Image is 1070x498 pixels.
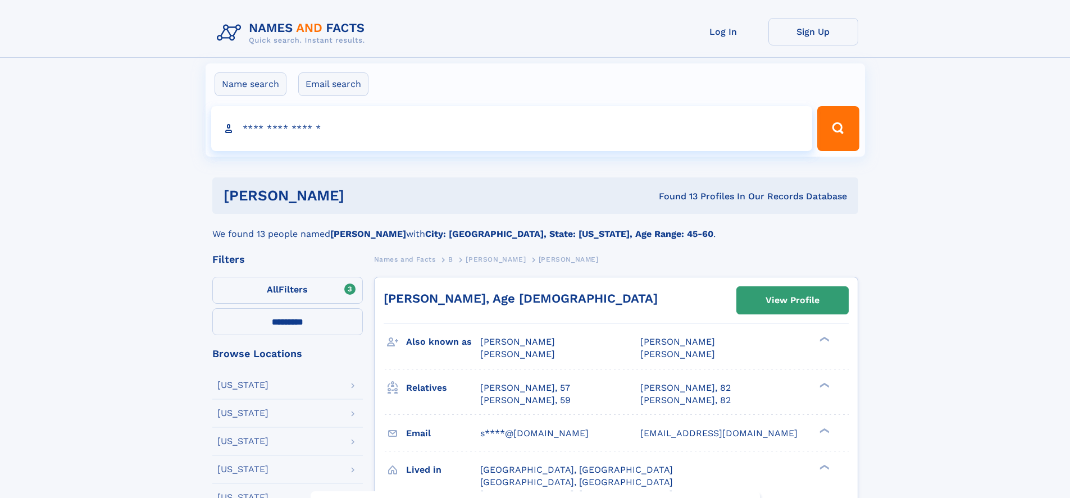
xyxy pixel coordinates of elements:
[640,428,798,438] span: [EMAIL_ADDRESS][DOMAIN_NAME]
[217,437,268,446] div: [US_STATE]
[466,255,526,263] span: [PERSON_NAME]
[212,18,374,48] img: Logo Names and Facts
[679,18,768,45] a: Log In
[217,381,268,390] div: [US_STATE]
[330,229,406,239] b: [PERSON_NAME]
[298,72,368,96] label: Email search
[817,336,830,343] div: ❯
[766,287,819,313] div: View Profile
[406,332,480,351] h3: Also known as
[737,287,848,314] a: View Profile
[640,394,731,406] a: [PERSON_NAME], 82
[502,190,847,203] div: Found 13 Profiles In Our Records Database
[817,381,830,389] div: ❯
[211,106,813,151] input: search input
[212,277,363,304] label: Filters
[384,291,658,305] a: [PERSON_NAME], Age [DEMOGRAPHIC_DATA]
[425,229,713,239] b: City: [GEOGRAPHIC_DATA], State: [US_STATE], Age Range: 45-60
[267,284,279,295] span: All
[224,189,502,203] h1: [PERSON_NAME]
[768,18,858,45] a: Sign Up
[817,106,859,151] button: Search Button
[448,255,453,263] span: B
[480,477,673,487] span: [GEOGRAPHIC_DATA], [GEOGRAPHIC_DATA]
[406,424,480,443] h3: Email
[448,252,453,266] a: B
[480,464,673,475] span: [GEOGRAPHIC_DATA], [GEOGRAPHIC_DATA]
[406,460,480,479] h3: Lived in
[217,465,268,474] div: [US_STATE]
[217,409,268,418] div: [US_STATE]
[480,349,555,359] span: [PERSON_NAME]
[406,378,480,398] h3: Relatives
[480,382,570,394] a: [PERSON_NAME], 57
[640,349,715,359] span: [PERSON_NAME]
[480,394,571,406] a: [PERSON_NAME], 59
[640,336,715,347] span: [PERSON_NAME]
[817,427,830,434] div: ❯
[817,463,830,470] div: ❯
[215,72,286,96] label: Name search
[374,252,436,266] a: Names and Facts
[539,255,599,263] span: [PERSON_NAME]
[466,252,526,266] a: [PERSON_NAME]
[480,336,555,347] span: [PERSON_NAME]
[212,214,858,241] div: We found 13 people named with .
[212,254,363,264] div: Filters
[640,382,731,394] a: [PERSON_NAME], 82
[212,349,363,359] div: Browse Locations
